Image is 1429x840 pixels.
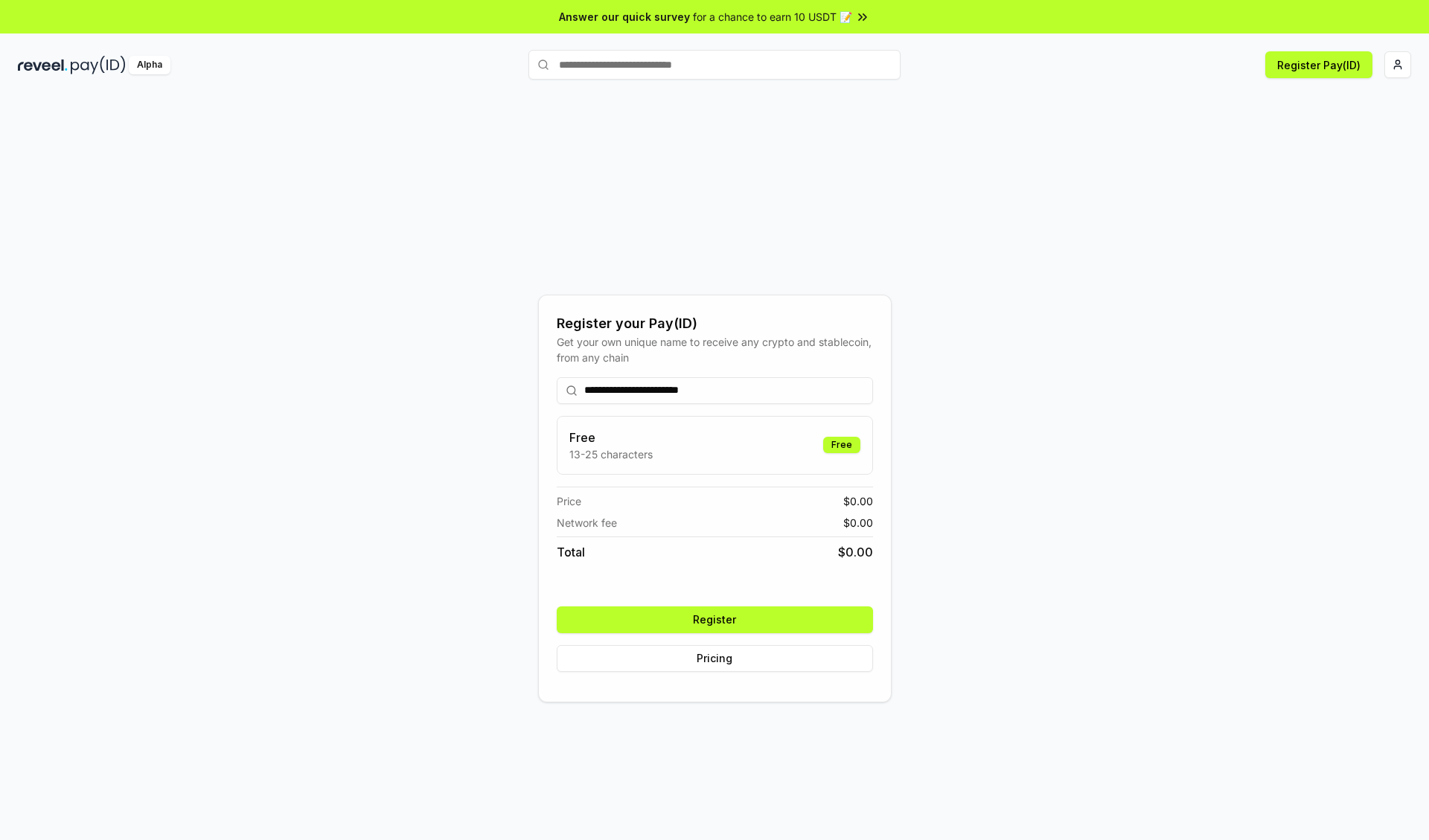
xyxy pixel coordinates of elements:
[1265,51,1372,78] button: Register Pay(ID)
[823,437,860,453] div: Free
[557,543,585,561] span: Total
[557,645,873,672] button: Pricing
[843,493,873,509] span: $ 0.00
[569,446,653,462] p: 13-25 characters
[838,543,873,561] span: $ 0.00
[557,515,617,530] span: Network fee
[18,56,68,74] img: reveel_dark
[129,56,170,74] div: Alpha
[557,313,873,334] div: Register your Pay(ID)
[557,334,873,365] div: Get your own unique name to receive any crypto and stablecoin, from any chain
[693,9,852,25] span: for a chance to earn 10 USDT 📝
[557,493,581,509] span: Price
[843,515,873,530] span: $ 0.00
[559,9,690,25] span: Answer our quick survey
[557,606,873,633] button: Register
[71,56,126,74] img: pay_id
[569,429,653,446] h3: Free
